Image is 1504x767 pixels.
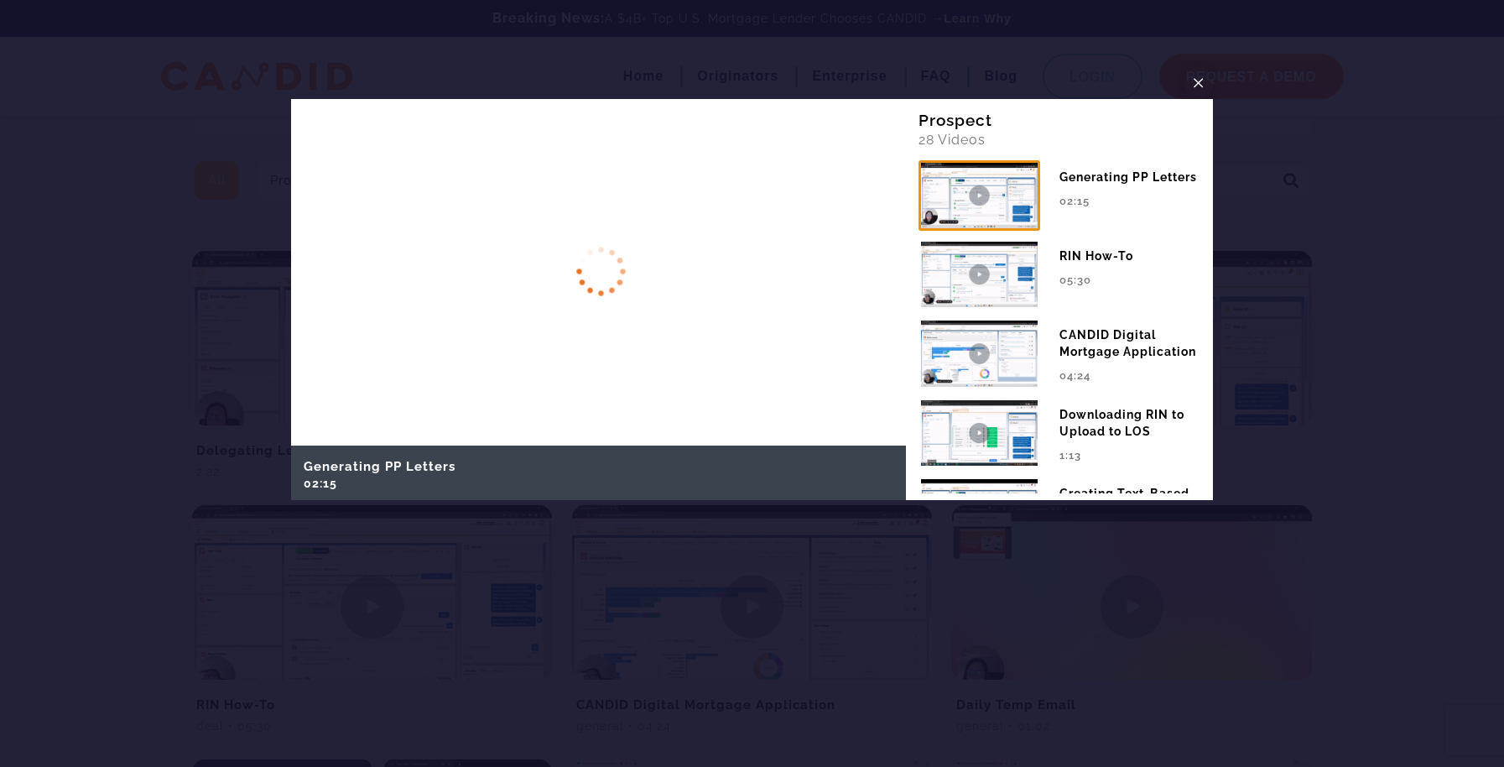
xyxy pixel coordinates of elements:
[1059,360,1200,390] div: 04:24
[1184,67,1214,99] button: Close
[1059,440,1200,470] div: 1:13
[919,133,1201,148] div: 28 Videos
[1059,264,1200,295] div: 05:30
[919,477,1040,547] img: Related Video Prospect
[919,239,1040,310] img: Related Video Prospect
[1059,239,1200,264] div: RIN How-To
[1192,70,1205,96] span: ×
[1059,318,1200,360] div: CANDID Digital Mortgage Application
[919,398,1040,468] img: Related Video Prospect
[919,318,1040,389] img: Related Video Prospect
[919,112,1201,128] div: Prospect
[299,454,898,475] h5: Generating PP Letters
[1059,477,1200,519] div: Creating Text-Based Email Templates
[299,475,898,496] div: 02:15
[1059,398,1200,440] div: Downloading RIN to Upload to LOS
